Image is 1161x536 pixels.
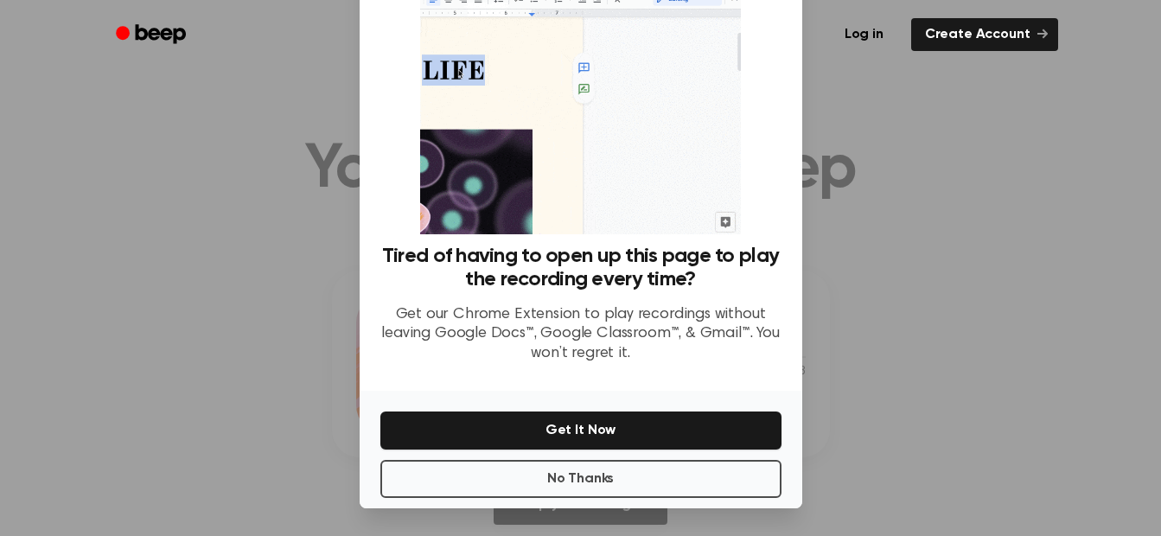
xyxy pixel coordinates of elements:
a: Create Account [911,18,1058,51]
a: Beep [104,18,201,52]
button: Get It Now [380,412,781,450]
a: Log in [827,15,901,54]
h3: Tired of having to open up this page to play the recording every time? [380,245,781,291]
p: Get our Chrome Extension to play recordings without leaving Google Docs™, Google Classroom™, & Gm... [380,305,781,364]
button: No Thanks [380,460,781,498]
